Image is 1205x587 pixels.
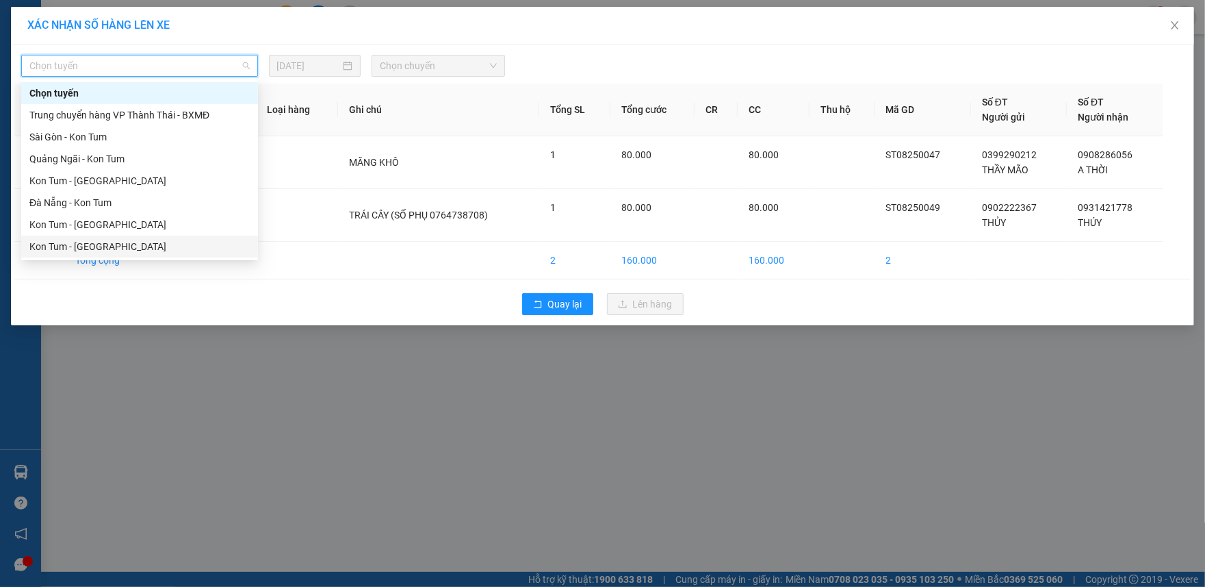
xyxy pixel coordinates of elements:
[21,236,258,258] div: Kon Tum - Sài Gòn
[1169,20,1180,31] span: close
[1078,149,1132,160] span: 0908286056
[1156,7,1194,45] button: Close
[738,242,809,279] td: 160.000
[607,293,684,315] button: uploadLên hàng
[1078,97,1104,108] span: Số ĐT
[21,192,258,214] div: Đà Nẵng - Kon Tum
[29,108,250,123] div: Trung chuyển hàng VP Thành Thái - BXMĐ
[539,242,610,279] td: 2
[522,293,593,315] button: rollbackQuay lại
[29,86,250,101] div: Chọn tuyến
[533,299,543,310] span: rollback
[1078,164,1108,175] span: A THỜI
[277,58,341,73] input: 15/08/2025
[14,189,64,242] td: 2
[1078,202,1132,213] span: 0931421778
[1078,112,1128,123] span: Người nhận
[349,157,399,168] span: MĂNG KHÔ
[982,112,1025,123] span: Người gửi
[886,202,941,213] span: ST08250049
[982,149,1037,160] span: 0399290212
[29,217,250,232] div: Kon Tum - [GEOGRAPHIC_DATA]
[21,170,258,192] div: Kon Tum - Quảng Ngãi
[64,242,160,279] td: Tổng cộng
[29,239,250,254] div: Kon Tum - [GEOGRAPHIC_DATA]
[548,297,582,312] span: Quay lại
[338,84,540,136] th: Ghi chú
[1078,217,1102,228] span: THÚY
[29,195,250,210] div: Đà Nẵng - Kon Tum
[875,242,971,279] td: 2
[29,173,250,188] div: Kon Tum - [GEOGRAPHIC_DATA]
[14,136,64,189] td: 1
[809,84,874,136] th: Thu hộ
[29,55,250,76] span: Chọn tuyến
[982,202,1037,213] span: 0902222367
[21,104,258,126] div: Trung chuyển hàng VP Thành Thái - BXMĐ
[886,149,941,160] span: ST08250047
[695,84,738,136] th: CR
[14,84,64,136] th: STT
[610,84,695,136] th: Tổng cước
[749,149,779,160] span: 80.000
[550,149,556,160] span: 1
[621,149,651,160] span: 80.000
[738,84,809,136] th: CC
[550,202,556,213] span: 1
[21,82,258,104] div: Chọn tuyến
[29,151,250,166] div: Quảng Ngãi - Kon Tum
[21,148,258,170] div: Quảng Ngãi - Kon Tum
[257,84,338,136] th: Loại hàng
[380,55,497,76] span: Chọn chuyến
[982,164,1028,175] span: THẦY MÃO
[610,242,695,279] td: 160.000
[982,217,1006,228] span: THỦY
[982,97,1008,108] span: Số ĐT
[349,210,488,221] span: TRÁI CÂY (SỐ PHỤ 0764738708)
[621,202,651,213] span: 80.000
[539,84,610,136] th: Tổng SL
[29,129,250,145] div: Sài Gòn - Kon Tum
[27,18,170,32] span: XÁC NHẬN SỐ HÀNG LÊN XE
[875,84,971,136] th: Mã GD
[21,214,258,236] div: Kon Tum - Đà Nẵng
[21,126,258,148] div: Sài Gòn - Kon Tum
[749,202,779,213] span: 80.000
